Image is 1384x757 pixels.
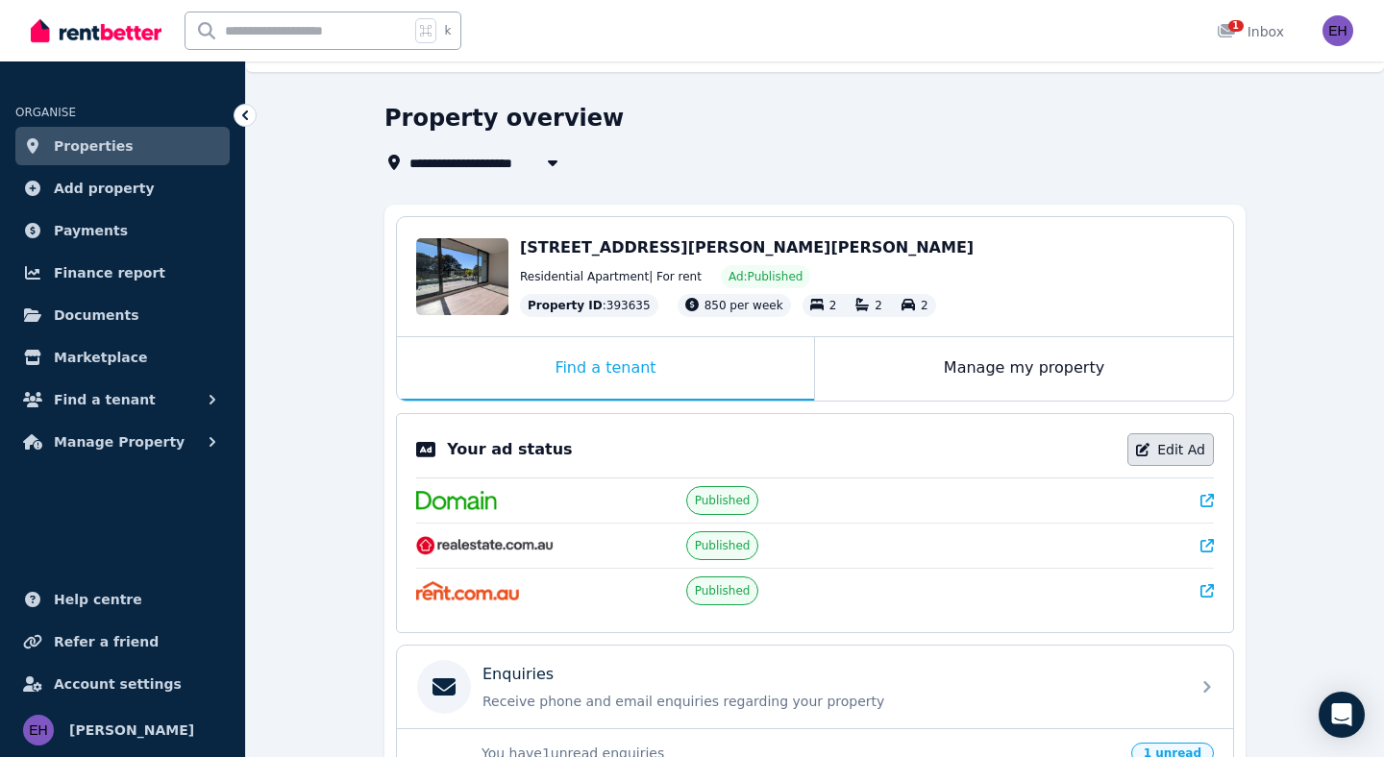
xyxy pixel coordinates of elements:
span: Payments [54,219,128,242]
a: EnquiriesReceive phone and email enquiries regarding your property [397,646,1233,728]
a: Documents [15,296,230,334]
span: Account settings [54,672,182,696]
span: Add property [54,177,155,200]
span: Residential Apartment | For rent [520,269,702,284]
a: Help centre [15,580,230,619]
a: Properties [15,127,230,165]
span: 2 [875,299,882,312]
a: Finance report [15,254,230,292]
img: Domain.com.au [416,491,497,510]
span: 2 [829,299,837,312]
span: [PERSON_NAME] [69,719,194,742]
div: Find a tenant [397,337,814,401]
span: k [444,23,451,38]
span: 850 per week [704,299,783,312]
span: Help centre [54,588,142,611]
img: RealEstate.com.au [416,536,554,555]
a: Refer a friend [15,623,230,661]
p: Enquiries [482,663,554,686]
span: Published [695,538,751,553]
span: Marketplace [54,346,147,369]
img: Rent.com.au [416,581,519,600]
p: Receive phone and email enquiries regarding your property [482,692,1178,711]
span: [STREET_ADDRESS][PERSON_NAME][PERSON_NAME] [520,238,974,256]
a: Edit Ad [1127,433,1214,466]
h1: Property overview [384,103,624,134]
a: Marketplace [15,338,230,377]
div: Open Intercom Messenger [1319,692,1365,738]
img: Ed Harris [1322,15,1353,46]
span: Published [695,493,751,508]
span: Property ID [528,298,603,313]
a: Add property [15,169,230,208]
a: Account settings [15,665,230,703]
div: Inbox [1217,22,1284,41]
span: Ad: Published [729,269,803,284]
p: Your ad status [447,438,572,461]
span: 1 [1228,20,1244,32]
div: Manage my property [815,337,1233,401]
span: ORGANISE [15,106,76,119]
a: Payments [15,211,230,250]
span: Finance report [54,261,165,284]
button: Manage Property [15,423,230,461]
span: Manage Property [54,430,185,453]
span: 2 [921,299,928,312]
img: RentBetter [31,16,161,45]
span: Documents [54,304,139,327]
img: Ed Harris [23,715,54,745]
button: Find a tenant [15,380,230,419]
span: Properties [54,134,134,158]
div: : 393635 [520,294,658,317]
span: Refer a friend [54,630,159,653]
span: Published [695,583,751,598]
span: Find a tenant [54,388,156,411]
